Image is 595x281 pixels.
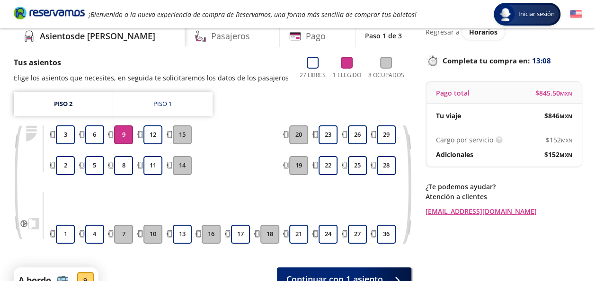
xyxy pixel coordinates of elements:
button: 18 [260,225,279,244]
div: Piso 1 [153,99,172,109]
small: MXN [561,137,572,144]
a: Piso 2 [14,92,113,116]
a: [EMAIL_ADDRESS][DOMAIN_NAME] [426,206,582,216]
i: Brand Logo [14,6,85,20]
span: $ 846 [544,111,572,121]
p: Adicionales [436,149,473,159]
p: ¿Te podemos ayudar? [426,182,582,192]
span: Horarios [469,27,497,36]
button: 8 [114,156,133,175]
span: $ 845.50 [535,88,572,98]
button: 22 [319,156,337,175]
button: 12 [143,125,162,144]
button: 20 [289,125,308,144]
a: Piso 1 [113,92,213,116]
button: 10 [143,225,162,244]
button: 23 [319,125,337,144]
button: 2 [56,156,75,175]
p: Tu viaje [436,111,461,121]
p: Cargo por servicio [436,135,493,145]
button: 4 [85,225,104,244]
button: 15 [173,125,192,144]
h4: Pago [306,30,326,43]
p: Tus asientos [14,57,289,68]
p: Elige los asientos que necesites, en seguida te solicitaremos los datos de los pasajeros [14,73,289,83]
button: English [570,9,582,20]
button: 16 [202,225,221,244]
button: 24 [319,225,337,244]
p: Completa tu compra en : [426,54,582,67]
button: 26 [348,125,367,144]
button: 5 [85,156,104,175]
em: ¡Bienvenido a la nueva experiencia de compra de Reservamos, una forma más sencilla de comprar tus... [89,10,417,19]
button: 21 [289,225,308,244]
button: 11 [143,156,162,175]
button: 14 [173,156,192,175]
p: Regresar a [426,27,460,37]
p: 8 Ocupados [368,71,404,79]
button: 7 [114,225,133,244]
button: 9 [114,125,133,144]
button: 28 [377,156,396,175]
p: 27 Libres [300,71,326,79]
p: Atención a clientes [426,192,582,202]
button: 17 [231,225,250,244]
button: 3 [56,125,75,144]
p: Paso 1 de 3 [365,31,402,41]
button: 36 [377,225,396,244]
small: MXN [560,90,572,97]
button: 25 [348,156,367,175]
small: MXN [559,113,572,120]
small: MXN [559,151,572,158]
button: 27 [348,225,367,244]
a: Brand Logo [14,6,85,23]
span: 13:08 [532,55,551,66]
p: Pago total [436,88,470,98]
span: Iniciar sesión [515,9,559,19]
span: $ 152 [544,149,572,159]
button: 29 [377,125,396,144]
h4: Asientos de [PERSON_NAME] [40,30,155,43]
div: Regresar a ver horarios [426,24,582,40]
span: $ 152 [546,135,572,145]
button: 6 [85,125,104,144]
button: 13 [173,225,192,244]
h4: Pasajeros [211,30,250,43]
button: 1 [56,225,75,244]
button: 19 [289,156,308,175]
p: 1 Elegido [333,71,361,79]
